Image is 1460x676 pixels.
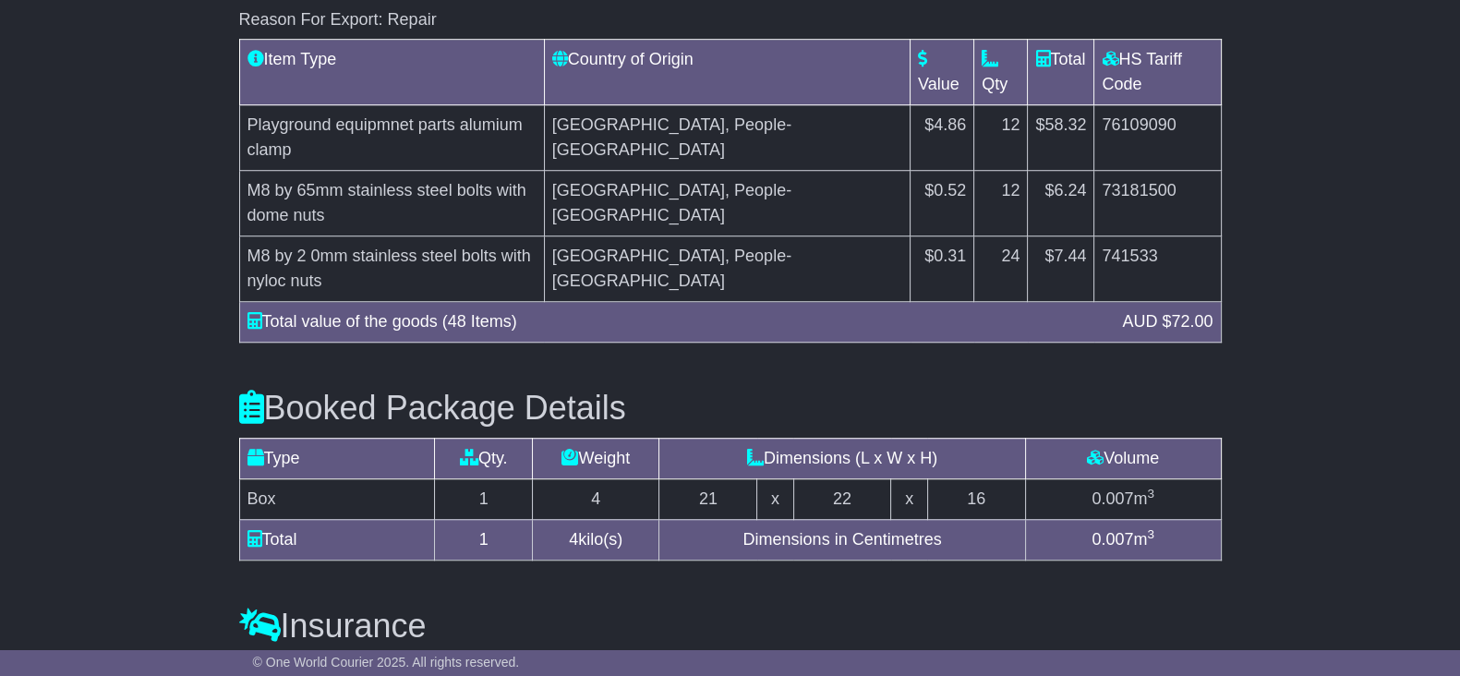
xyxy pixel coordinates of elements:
[757,478,793,519] td: x
[911,105,974,171] td: $4.86
[239,438,435,478] td: Type
[911,171,974,236] td: $0.52
[927,478,1025,519] td: 16
[1147,487,1154,501] sup: 3
[544,105,910,171] td: [GEOGRAPHIC_DATA], People-[GEOGRAPHIC_DATA]
[974,236,1028,302] td: 24
[239,519,435,560] td: Total
[1092,530,1133,549] span: 0.007
[239,171,544,236] td: M8 by 65mm stainless steel bolts with dome nuts
[533,519,659,560] td: kilo(s)
[544,236,910,302] td: [GEOGRAPHIC_DATA], People-[GEOGRAPHIC_DATA]
[659,519,1025,560] td: Dimensions in Centimetres
[1094,171,1221,236] td: 73181500
[238,309,1114,334] div: Total value of the goods (48 Items)
[239,10,1222,30] div: Reason For Export: Repair
[1025,438,1221,478] td: Volume
[1028,105,1094,171] td: $58.32
[1028,171,1094,236] td: $6.24
[659,438,1025,478] td: Dimensions (L x W x H)
[239,608,1222,645] h3: Insurance
[435,438,533,478] td: Qty.
[239,390,1222,427] h3: Booked Package Details
[544,40,910,105] td: Country of Origin
[239,105,544,171] td: Playground equipmnet parts alumium clamp
[1028,40,1094,105] td: Total
[891,478,927,519] td: x
[533,478,659,519] td: 4
[435,519,533,560] td: 1
[569,530,578,549] span: 4
[533,438,659,478] td: Weight
[911,236,974,302] td: $0.31
[659,478,757,519] td: 21
[1147,527,1154,541] sup: 3
[239,40,544,105] td: Item Type
[1094,40,1221,105] td: HS Tariff Code
[253,655,520,670] span: © One World Courier 2025. All rights reserved.
[793,478,891,519] td: 22
[1028,236,1094,302] td: $7.44
[974,171,1028,236] td: 12
[1092,489,1133,508] span: 0.007
[1094,105,1221,171] td: 76109090
[1094,236,1221,302] td: 741533
[974,105,1028,171] td: 12
[1025,519,1221,560] td: m
[435,478,533,519] td: 1
[974,40,1028,105] td: Qty
[239,236,544,302] td: M8 by 2 0mm stainless steel bolts with nyloc nuts
[544,171,910,236] td: [GEOGRAPHIC_DATA], People-[GEOGRAPHIC_DATA]
[1025,478,1221,519] td: m
[239,478,435,519] td: Box
[1113,309,1222,334] div: AUD $72.00
[911,40,974,105] td: Value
